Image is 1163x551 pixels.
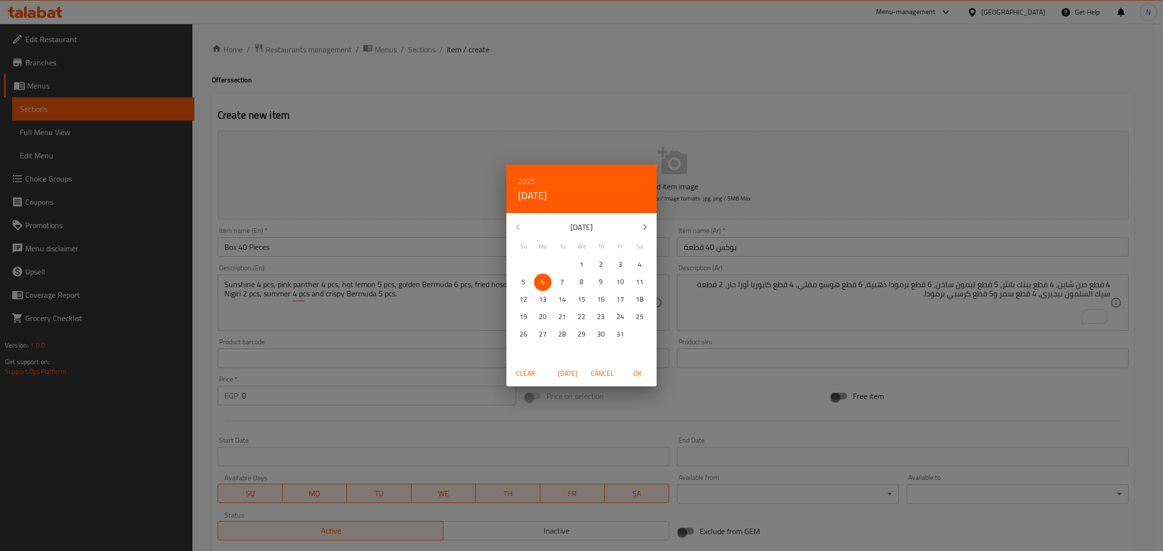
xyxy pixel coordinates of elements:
[592,274,610,291] button: 9
[556,367,579,380] span: [DATE]
[631,291,648,308] button: 18
[578,311,585,323] p: 22
[599,259,603,271] p: 2
[514,367,537,380] span: Clear
[515,274,532,291] button: 5
[578,293,585,306] p: 15
[592,308,610,326] button: 23
[631,242,648,251] span: Sa
[612,326,629,343] button: 31
[631,256,648,274] button: 4
[534,274,551,291] button: 6
[539,293,547,306] p: 13
[631,274,648,291] button: 11
[580,259,583,271] p: 1
[553,291,571,308] button: 14
[515,291,532,308] button: 12
[612,274,629,291] button: 10
[618,259,622,271] p: 3
[553,326,571,343] button: 28
[558,293,566,306] p: 14
[616,276,624,288] p: 10
[553,274,571,291] button: 7
[622,365,653,383] button: OK
[558,311,566,323] p: 21
[587,365,618,383] button: Cancel
[592,291,610,308] button: 16
[552,365,583,383] button: [DATE]
[534,242,551,251] span: Mo
[636,311,644,323] p: 25
[541,276,545,288] p: 6
[573,242,590,251] span: We
[553,242,571,251] span: Tu
[578,328,585,340] p: 29
[573,274,590,291] button: 8
[592,242,610,251] span: Th
[519,293,527,306] p: 12
[597,293,605,306] p: 16
[521,276,525,288] p: 5
[616,328,624,340] p: 31
[612,291,629,308] button: 17
[530,221,633,233] p: [DATE]
[597,311,605,323] p: 23
[519,311,527,323] p: 19
[539,311,547,323] p: 20
[534,291,551,308] button: 13
[539,328,547,340] p: 27
[580,276,583,288] p: 8
[573,291,590,308] button: 15
[519,328,527,340] p: 26
[573,326,590,343] button: 29
[573,256,590,274] button: 1
[599,276,603,288] p: 9
[592,326,610,343] button: 30
[636,276,644,288] p: 11
[573,308,590,326] button: 22
[597,328,605,340] p: 30
[626,367,649,380] span: OK
[515,326,532,343] button: 26
[636,293,644,306] p: 18
[510,365,541,383] button: Clear
[612,256,629,274] button: 3
[616,293,624,306] p: 17
[515,242,532,251] span: Su
[518,174,535,188] button: 2025
[553,308,571,326] button: 21
[515,308,532,326] button: 19
[560,276,564,288] p: 7
[534,308,551,326] button: 20
[612,308,629,326] button: 24
[638,259,642,271] p: 4
[591,367,614,380] span: Cancel
[631,308,648,326] button: 25
[616,311,624,323] p: 24
[518,188,547,203] button: [DATE]
[558,328,566,340] p: 28
[612,242,629,251] span: Fr
[592,256,610,274] button: 2
[534,326,551,343] button: 27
